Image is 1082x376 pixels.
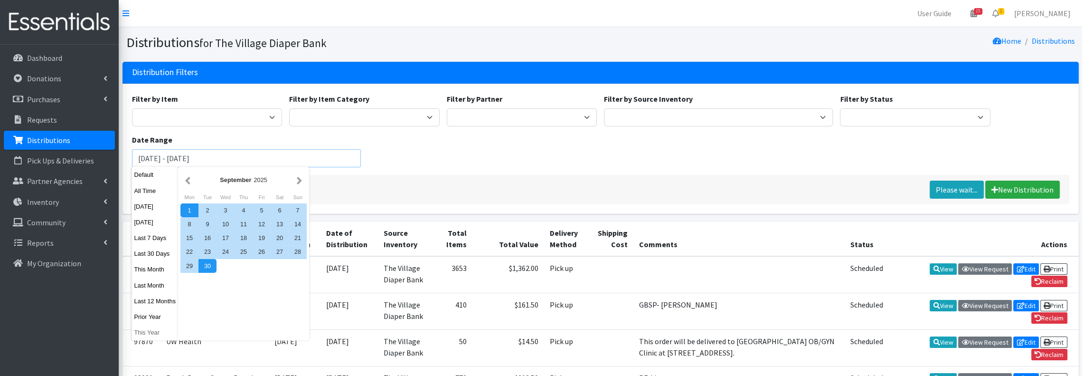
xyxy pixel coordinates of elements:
td: 3653 [431,256,472,293]
p: Partner Agencies [27,176,83,186]
div: 16 [198,231,216,245]
div: 8 [180,217,198,231]
td: $1,362.00 [472,256,544,293]
td: $14.50 [472,330,544,366]
td: [DATE] [320,256,378,293]
a: Print [1040,337,1067,348]
div: 13 [271,217,289,231]
p: My Organization [27,259,81,268]
button: [DATE] [132,215,179,229]
small: for The Village Diaper Bank [199,36,327,50]
td: The Village Diaper Bank [378,330,431,366]
td: Pick up [544,330,589,366]
th: Comments [633,222,844,256]
div: 24 [216,245,235,259]
div: Sunday [289,191,307,203]
a: User Guide [910,4,959,23]
p: Requests [27,115,57,125]
p: Dashboard [27,53,62,63]
div: 22 [180,245,198,259]
button: Prior Year [132,310,179,324]
strong: September [220,176,251,183]
a: View Request [958,337,1012,348]
div: 4 [235,203,253,217]
a: Distributions [1032,36,1075,46]
td: 410 [431,293,472,329]
a: View Request [958,300,1012,311]
a: View [930,337,957,348]
label: Filter by Item Category [289,93,369,105]
td: Scheduled [844,256,888,293]
div: 19 [253,231,271,245]
a: 15 [963,4,985,23]
button: This Year [132,326,179,339]
td: $161.50 [472,293,544,329]
button: All Time [132,184,179,198]
td: UW Health [160,330,269,366]
div: 1 [180,203,198,217]
a: Community [4,213,115,232]
td: 50 [431,330,472,366]
a: Partner Agencies [4,172,115,191]
p: Inventory [27,197,59,207]
th: Date of Distribution [320,222,378,256]
button: Default [132,168,179,182]
div: 11 [235,217,253,231]
td: 97870 [122,330,160,366]
td: GBSP- [PERSON_NAME] [633,293,844,329]
th: Source Inventory [378,222,431,256]
td: [DATE] [269,330,320,366]
a: Reports [4,233,115,252]
a: Donations [4,69,115,88]
div: Saturday [271,191,289,203]
button: Last Month [132,279,179,292]
button: Last 7 Days [132,231,179,245]
h1: Distributions [126,34,597,51]
th: Status [844,222,888,256]
div: 28 [289,245,307,259]
div: 29 [180,259,198,273]
div: 5 [253,203,271,217]
div: 26 [253,245,271,259]
a: Purchases [4,90,115,109]
button: This Month [132,262,179,276]
div: 18 [235,231,253,245]
a: Distributions [4,131,115,150]
a: Edit [1013,263,1039,275]
td: Pick up [544,256,589,293]
div: 30 [198,259,216,273]
div: Monday [180,191,198,203]
td: The Village Diaper Bank [378,256,431,293]
a: My Organization [4,254,115,273]
div: 23 [198,245,216,259]
a: New Distribution [985,181,1060,199]
div: Tuesday [198,191,216,203]
a: View Request [958,263,1012,275]
a: Please wait... [930,181,984,199]
td: Pick up [544,293,589,329]
div: 20 [271,231,289,245]
a: Reclaim [1031,276,1067,287]
td: [DATE] [320,293,378,329]
div: 15 [180,231,198,245]
button: [DATE] [132,200,179,213]
th: Actions [889,222,1079,256]
a: Requests [4,110,115,129]
div: 25 [235,245,253,259]
button: Last 12 Months [132,294,179,308]
a: Inventory [4,193,115,212]
div: Thursday [235,191,253,203]
input: January 1, 2011 - December 31, 2011 [132,149,361,167]
td: 98082 [122,256,160,293]
button: Last 30 Days [132,247,179,260]
td: Scheduled [844,293,888,329]
div: Friday [253,191,271,203]
label: Filter by Status [840,93,893,105]
td: Scheduled [844,330,888,366]
div: Wednesday [216,191,235,203]
th: Total Value [472,222,544,256]
div: 21 [289,231,307,245]
div: 9 [198,217,216,231]
div: 3 [216,203,235,217]
p: Community [27,218,66,227]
